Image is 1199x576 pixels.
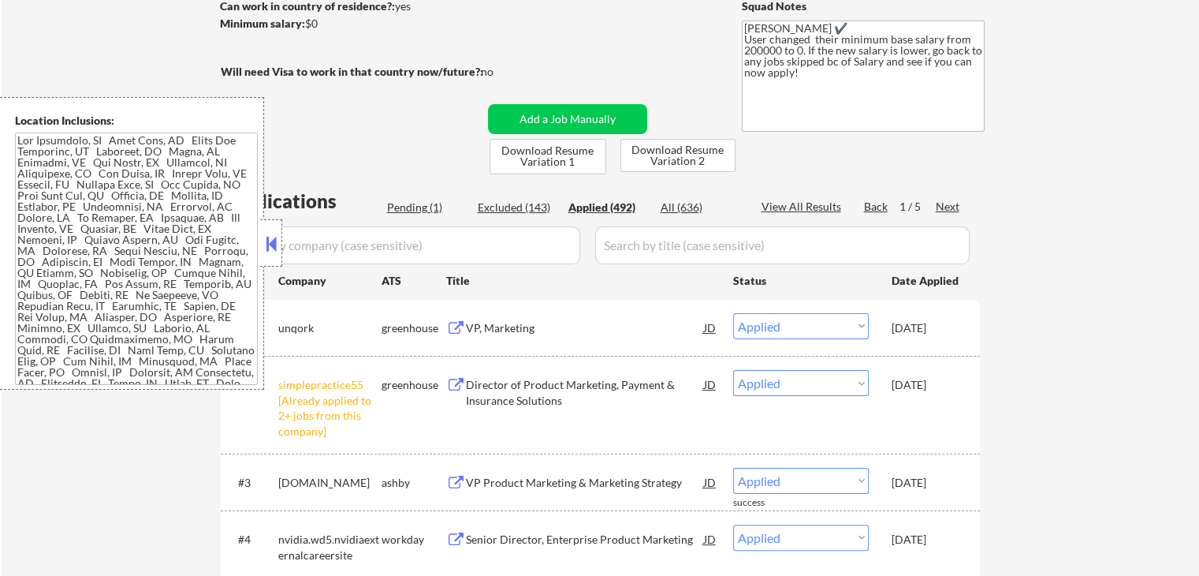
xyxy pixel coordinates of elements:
input: Search by company (case sensitive) [225,226,580,264]
div: Pending (1) [387,200,466,215]
button: Download Resume Variation 2 [620,139,735,172]
div: [DOMAIN_NAME] [278,475,382,491]
strong: Will need Visa to work in that country now/future?: [221,65,483,78]
div: ashby [382,475,446,491]
div: JD [702,468,718,496]
div: [DATE] [892,320,961,336]
div: Excluded (143) [478,200,557,215]
div: simplepractice55 [Already applied to 2+ jobs from this company] [278,377,382,439]
button: Download Resume Variation 1 [490,139,606,174]
div: All (636) [661,200,739,215]
div: Back [864,199,889,215]
div: success [733,496,796,510]
div: unqork [278,320,382,336]
div: JD [702,525,718,553]
div: $0 [220,16,482,32]
div: ATS [382,273,446,289]
div: Applications [225,192,382,211]
div: Date Applied [892,273,961,289]
strong: Minimum salary: [220,17,305,30]
div: Company [278,273,382,289]
div: #4 [238,532,266,548]
div: [DATE] [892,377,961,393]
div: VP Product Marketing & Marketing Strategy [466,475,704,491]
div: JD [702,370,718,398]
div: JD [702,313,718,342]
div: nvidia.wd5.nvidiaexternalcareersite [278,532,382,563]
div: [DATE] [892,475,961,491]
div: Title [446,273,718,289]
input: Search by title (case sensitive) [595,226,970,264]
div: Status [733,266,869,294]
div: Senior Director, Enterprise Product Marketing [466,532,704,548]
div: Director of Product Marketing, Payment & Insurance Solutions [466,377,704,408]
div: Location Inclusions: [15,113,258,129]
button: Add a Job Manually [488,104,647,134]
div: 1 / 5 [899,199,936,215]
div: no [481,64,526,80]
div: workday [382,532,446,548]
div: Applied (492) [568,200,647,215]
div: greenhouse [382,320,446,336]
div: [DATE] [892,532,961,548]
div: greenhouse [382,377,446,393]
div: Next [936,199,961,215]
div: #3 [238,475,266,491]
div: VP, Marketing [466,320,704,336]
div: View All Results [761,199,846,215]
